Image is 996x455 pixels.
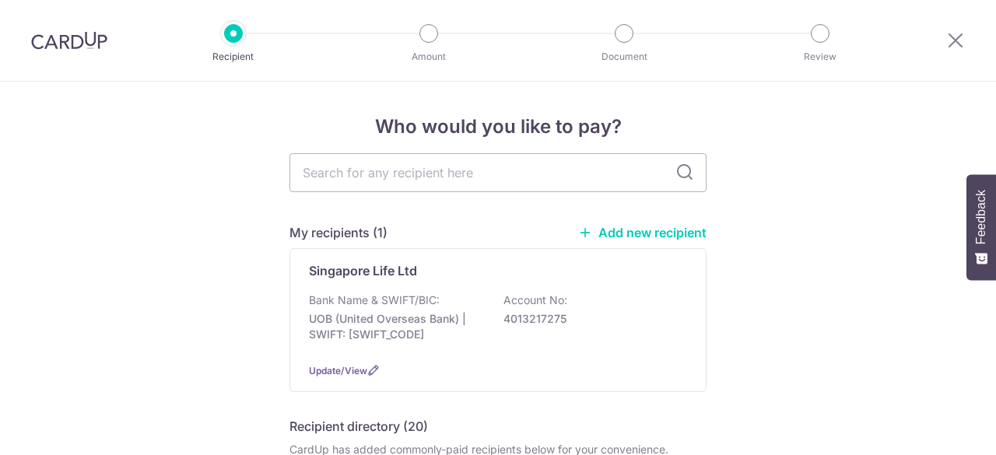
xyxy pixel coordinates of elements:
h4: Who would you like to pay? [289,113,707,141]
p: Account No: [503,292,567,308]
p: UOB (United Overseas Bank) | SWIFT: [SWIFT_CODE] [309,311,483,342]
a: Update/View [309,365,367,376]
p: Document [566,49,682,65]
img: CardUp [31,31,107,50]
input: Search for any recipient here [289,153,707,192]
span: Feedback [974,190,988,244]
iframe: Opens a widget where you can find more information [896,408,980,447]
p: Recipient [176,49,291,65]
p: Amount [371,49,486,65]
p: Bank Name & SWIFT/BIC: [309,292,440,308]
h5: My recipients (1) [289,223,388,242]
button: Feedback - Show survey [966,174,996,280]
a: Add new recipient [578,225,707,240]
p: Review [763,49,878,65]
p: Singapore Life Ltd [309,261,417,280]
p: 4013217275 [503,311,678,327]
h5: Recipient directory (20) [289,417,428,436]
